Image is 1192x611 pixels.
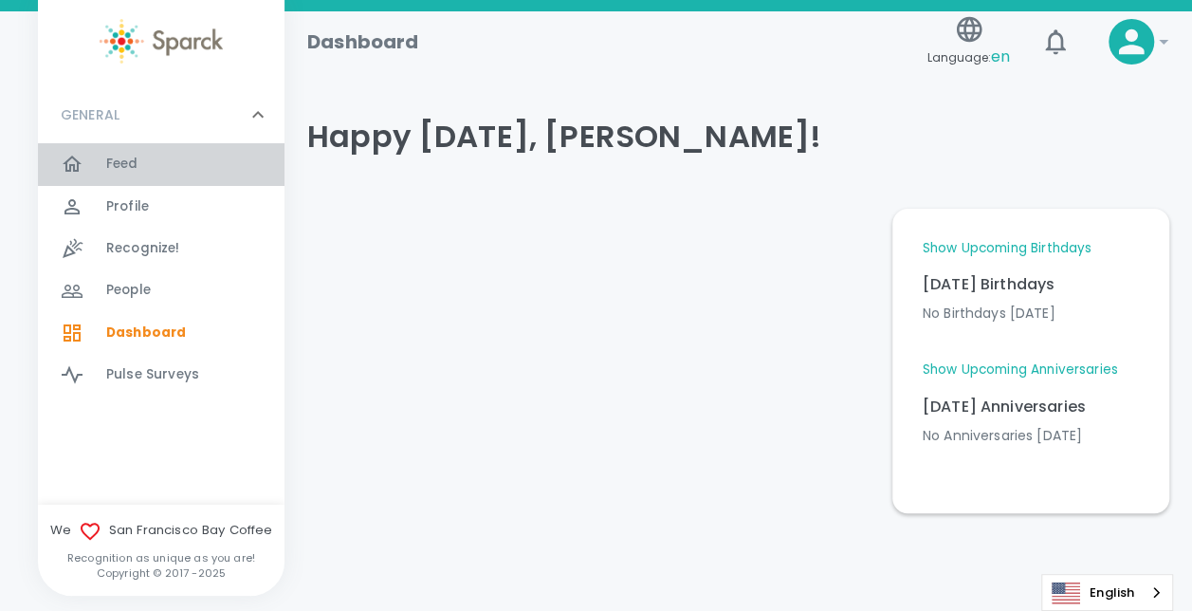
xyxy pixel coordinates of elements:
span: Language: [927,45,1010,70]
a: Pulse Surveys [38,354,284,396]
a: Show Upcoming Birthdays [923,239,1091,258]
span: Pulse Surveys [106,365,199,384]
button: Language:en [920,9,1018,76]
img: Sparck logo [100,19,223,64]
span: Profile [106,197,149,216]
span: en [991,46,1010,67]
div: GENERAL [38,143,284,403]
p: Recognition as unique as you are! [38,550,284,565]
aside: Language selected: English [1041,574,1173,611]
h4: Happy [DATE], [PERSON_NAME]! [307,118,1169,156]
a: Dashboard [38,312,284,354]
a: Profile [38,186,284,228]
a: Recognize! [38,228,284,269]
span: Feed [106,155,138,174]
p: GENERAL [61,105,119,124]
span: Dashboard [106,324,186,343]
div: Language [1041,574,1173,611]
span: People [106,281,151,300]
p: Copyright © 2017 - 2025 [38,565,284,581]
span: Recognize! [106,239,180,258]
p: No Birthdays [DATE] [923,304,1139,323]
h1: Dashboard [307,27,418,57]
a: English [1042,575,1172,610]
a: Show Upcoming Anniversaries [923,361,1118,380]
a: Feed [38,143,284,185]
a: Sparck logo [38,19,284,64]
p: [DATE] Birthdays [923,273,1139,296]
p: No Anniversaries [DATE] [923,426,1139,445]
span: We San Francisco Bay Coffee [38,520,284,543]
a: People [38,269,284,311]
p: [DATE] Anniversaries [923,396,1139,418]
div: GENERAL [38,86,284,143]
